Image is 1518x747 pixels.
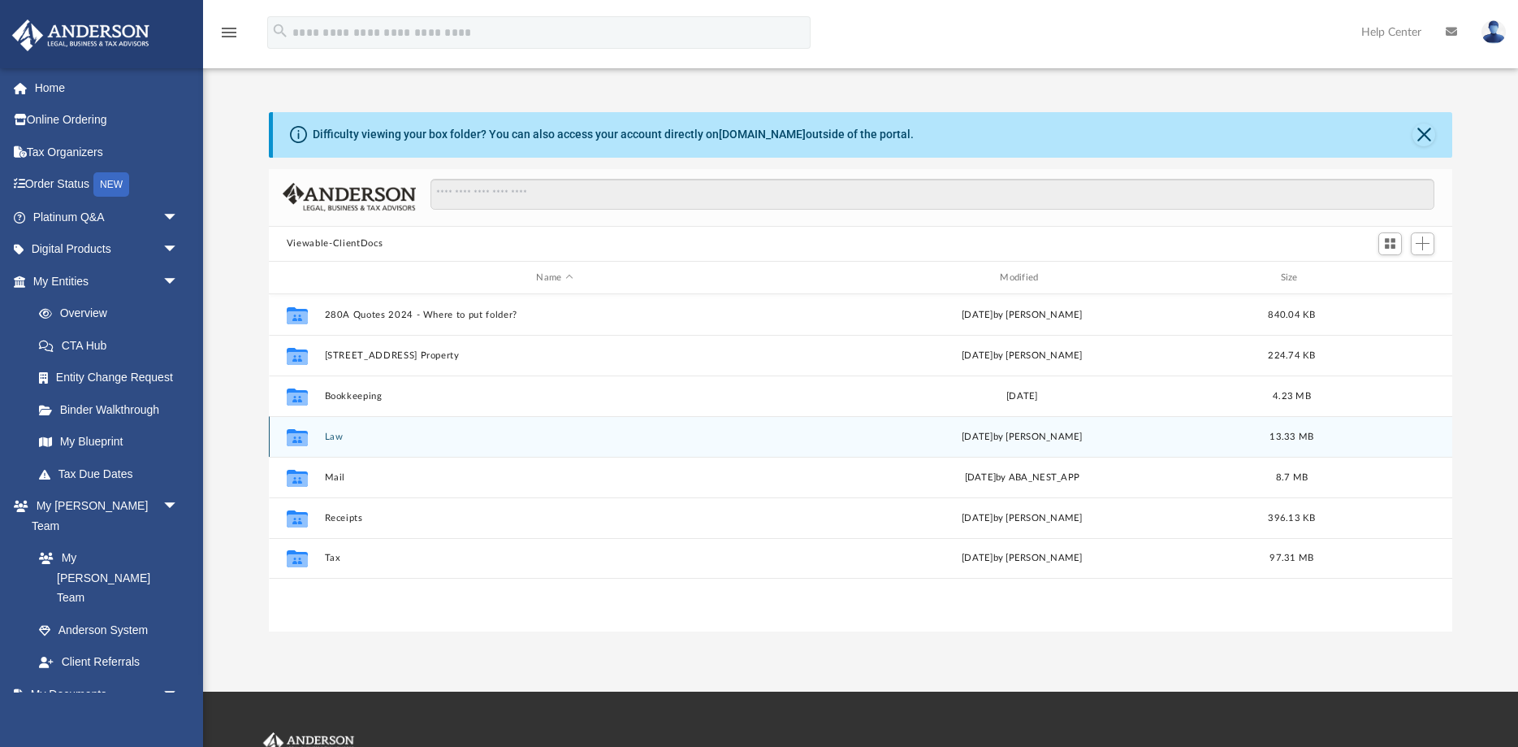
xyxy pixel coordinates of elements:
div: Size [1259,271,1324,285]
div: NEW [93,172,129,197]
div: Name [323,271,784,285]
button: Mail [324,472,785,483]
span: 224.74 KB [1268,351,1315,360]
a: [DOMAIN_NAME] [719,128,806,141]
a: My [PERSON_NAME] Team [23,542,187,615]
i: menu [219,23,239,42]
img: User Pic [1481,20,1506,44]
a: Tax Due Dates [23,458,203,490]
img: Anderson Advisors Platinum Portal [7,20,154,51]
a: Anderson System [23,614,195,646]
button: Bookkeeping [324,391,785,402]
a: Order StatusNEW [11,168,203,202]
div: grid [269,294,1452,631]
span: 13.33 MB [1269,432,1313,441]
span: 4.23 MB [1273,392,1311,401]
button: Tax [324,554,785,564]
button: [STREET_ADDRESS] Property [324,350,785,361]
span: 396.13 KB [1268,514,1315,523]
div: [DATE] by [PERSON_NAME] [792,308,1252,323]
div: [DATE] by [PERSON_NAME] [792,430,1252,445]
a: My Entitiesarrow_drop_down [11,265,203,297]
a: Tax Organizers [11,136,203,168]
span: arrow_drop_down [162,201,195,234]
div: Modified [791,271,1252,285]
a: Client Referrals [23,646,195,679]
a: My Blueprint [23,426,195,458]
a: menu [219,31,239,42]
div: Difficulty viewing your box folder? You can also access your account directly on outside of the p... [313,126,914,143]
button: Close [1412,124,1435,146]
span: arrow_drop_down [162,490,195,523]
span: 8.7 MB [1276,473,1308,482]
a: Entity Change Request [23,362,203,394]
button: Law [324,432,785,442]
input: Search files and folders [430,179,1434,210]
div: id [1331,271,1445,285]
button: Add [1411,232,1435,255]
div: [DATE] by [PERSON_NAME] [792,552,1252,567]
div: [DATE] by [PERSON_NAME] [792,349,1252,363]
a: Binder Walkthrough [23,393,203,426]
button: Receipts [324,513,785,523]
a: My [PERSON_NAME] Teamarrow_drop_down [11,490,195,542]
span: arrow_drop_down [162,265,195,298]
button: Switch to Grid View [1378,232,1403,255]
a: Online Ordering [11,104,203,137]
span: arrow_drop_down [162,233,195,267]
span: 840.04 KB [1268,311,1315,319]
i: search [271,22,289,40]
a: Platinum Q&Aarrow_drop_down [11,201,203,233]
div: [DATE] by ABA_NEST_APP [792,471,1252,485]
div: [DATE] [792,389,1252,404]
a: Digital Productsarrow_drop_down [11,233,203,266]
a: My Documentsarrow_drop_down [11,678,195,710]
span: 97.31 MB [1269,554,1313,563]
a: Home [11,72,203,104]
span: arrow_drop_down [162,678,195,711]
div: id [276,271,317,285]
button: 280A Quotes 2024 - Where to put folder? [324,310,785,320]
a: Overview [23,297,203,330]
div: [DATE] by [PERSON_NAME] [792,511,1252,526]
button: Viewable-ClientDocs [287,237,383,251]
a: CTA Hub [23,329,203,362]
